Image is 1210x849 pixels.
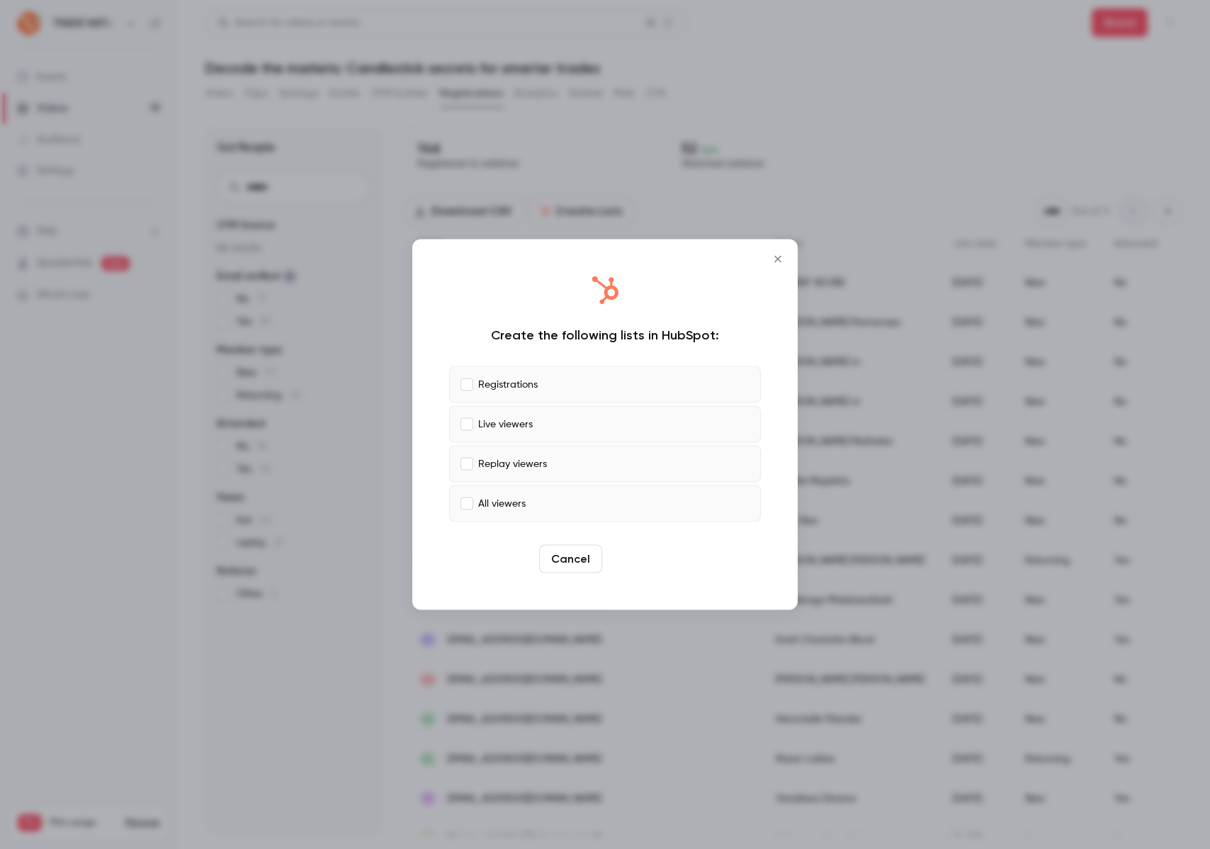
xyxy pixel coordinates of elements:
button: Create [608,545,672,573]
p: Replay viewers [478,456,547,471]
button: Cancel [539,545,602,573]
p: Registrations [478,377,538,392]
div: Create the following lists in HubSpot: [449,327,761,344]
p: All viewers [478,496,526,511]
p: Live viewers [478,417,533,432]
button: Close [764,245,792,274]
